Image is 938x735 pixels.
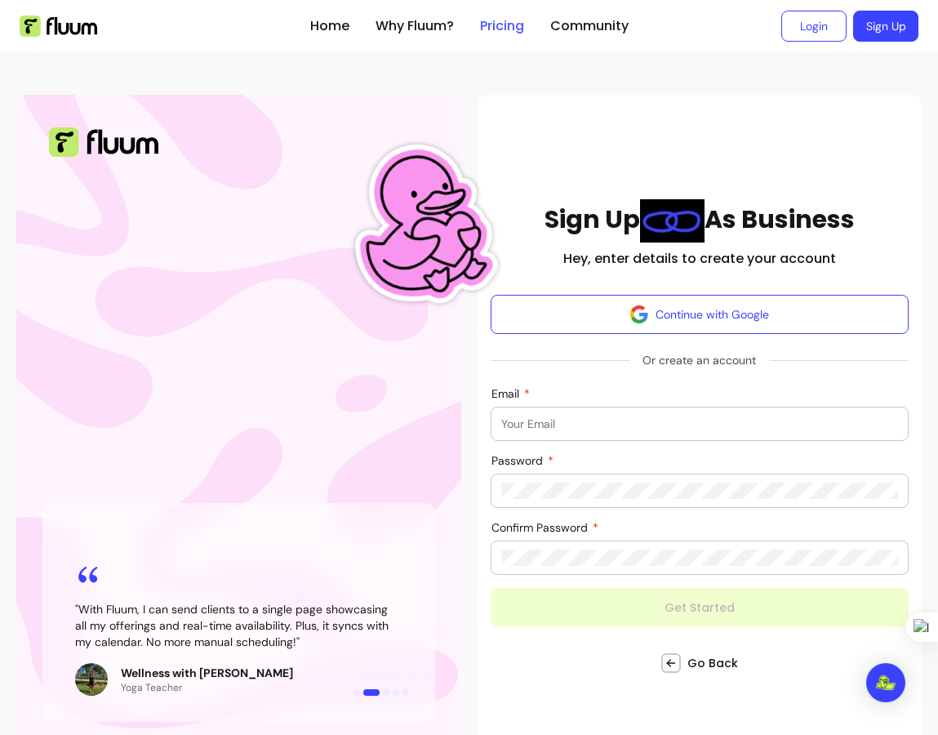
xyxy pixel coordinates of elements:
img: avatar [629,305,649,324]
a: Sign Up [853,11,918,42]
p: Wellness with [PERSON_NAME] [121,665,293,681]
a: Why Fluum? [376,16,454,36]
span: Or create an account [629,345,769,375]
blockquote: " With Fluum, I can send clients to a single page showcasing all my offerings and real-time avail... [75,601,402,650]
img: Review avatar [75,663,108,696]
img: Fluum Duck sticker [323,128,517,322]
a: Home [310,16,349,36]
div: Open Intercom Messenger [866,663,905,702]
a: Pricing [480,16,524,36]
span: Go Back [687,655,738,671]
span: Email [491,386,522,401]
a: Login [781,11,847,42]
button: Continue with Google [491,295,909,334]
p: Yoga Teacher [121,681,293,694]
input: Password [501,483,899,499]
h1: Sign Up As Business [545,199,855,243]
input: Confirm Password [501,550,899,566]
a: Community [550,16,629,36]
img: Fluum Logo [20,16,97,37]
h2: Hey, enter details to create your account [563,249,836,269]
img: link Blue [640,199,705,243]
span: Confirm Password [491,520,591,535]
input: Email [501,416,899,432]
a: Go Back [661,653,738,673]
span: Password [491,453,546,468]
img: Fluum Logo [49,127,158,157]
